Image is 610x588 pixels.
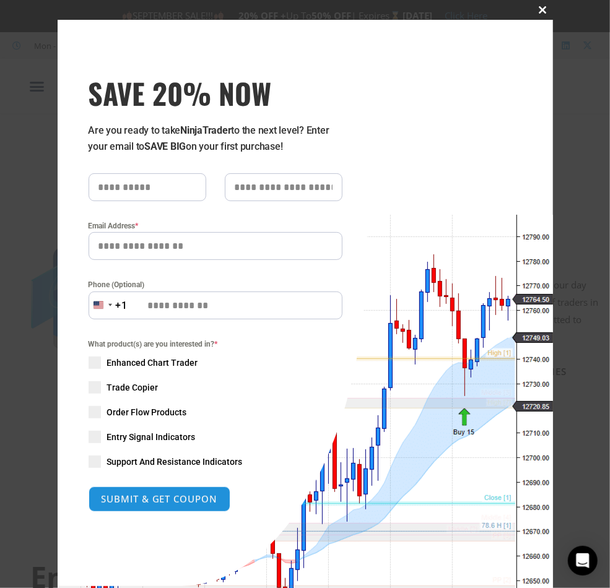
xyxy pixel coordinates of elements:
[89,279,342,291] label: Phone (Optional)
[107,381,159,394] span: Trade Copier
[107,406,187,418] span: Order Flow Products
[89,456,342,468] label: Support And Resistance Indicators
[144,141,186,152] strong: SAVE BIG
[89,338,342,350] span: What product(s) are you interested in?
[89,406,342,418] label: Order Flow Products
[107,357,198,369] span: Enhanced Chart Trader
[107,431,196,443] span: Entry Signal Indicators
[568,546,598,576] div: Open Intercom Messenger
[89,357,342,369] label: Enhanced Chart Trader
[180,124,231,136] strong: NinjaTrader
[89,292,128,319] button: Selected country
[89,123,342,155] p: Are you ready to take to the next level? Enter your email to on your first purchase!
[107,456,243,468] span: Support And Resistance Indicators
[89,486,230,512] button: SUBMIT & GET COUPON
[89,431,342,443] label: Entry Signal Indicators
[89,76,342,110] span: SAVE 20% NOW
[89,220,342,232] label: Email Address
[116,298,128,314] div: +1
[89,381,342,394] label: Trade Copier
